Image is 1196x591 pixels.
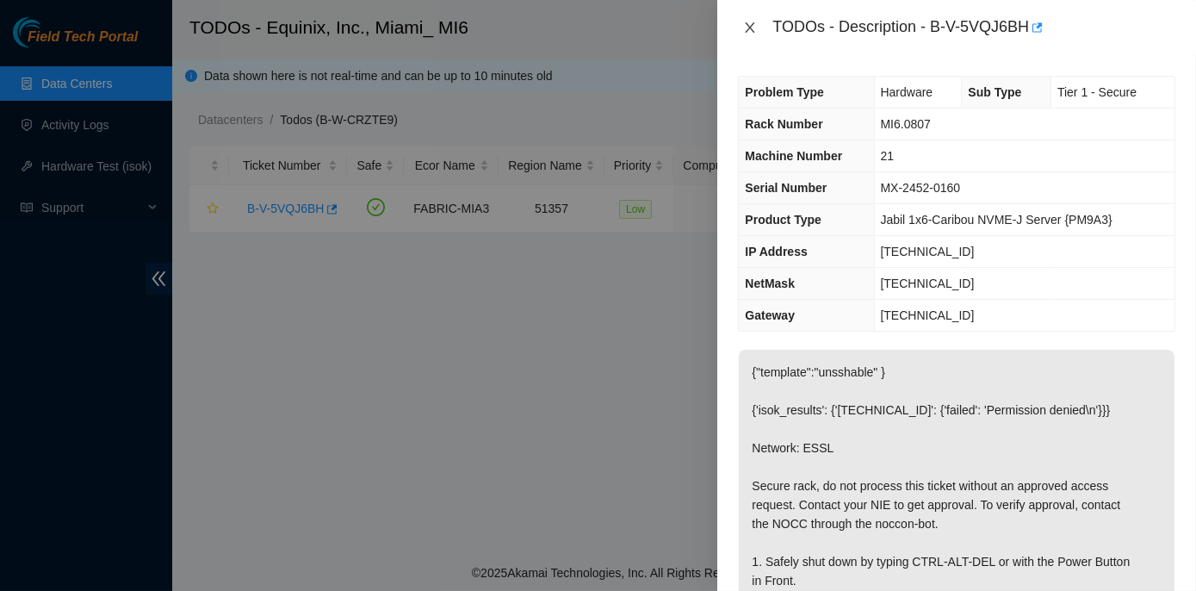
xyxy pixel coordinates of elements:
[968,85,1021,99] span: Sub Type
[745,213,821,227] span: Product Type
[745,245,807,258] span: IP Address
[745,277,795,290] span: NetMask
[881,213,1112,227] span: Jabil 1x6-Caribou NVME-J Server {PM9A3}
[881,117,931,131] span: MI6.0807
[1057,85,1137,99] span: Tier 1 - Secure
[881,277,975,290] span: [TECHNICAL_ID]
[743,21,757,34] span: close
[881,85,933,99] span: Hardware
[881,245,975,258] span: [TECHNICAL_ID]
[745,149,842,163] span: Machine Number
[745,85,824,99] span: Problem Type
[772,14,1175,41] div: TODOs - Description - B-V-5VQJ6BH
[745,181,827,195] span: Serial Number
[738,20,762,36] button: Close
[745,308,795,322] span: Gateway
[881,308,975,322] span: [TECHNICAL_ID]
[881,181,961,195] span: MX-2452-0160
[745,117,822,131] span: Rack Number
[881,149,895,163] span: 21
